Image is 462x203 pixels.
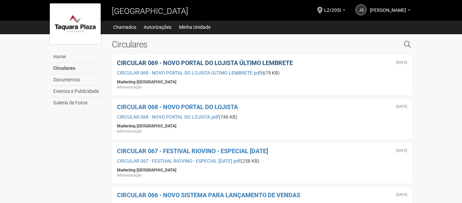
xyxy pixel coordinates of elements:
[396,193,407,197] div: Segunda-feira, 14 de julho de 2025 às 20:27
[324,8,345,14] a: L2/205I
[117,85,407,90] div: Administração
[52,74,102,86] a: Documentos
[117,103,238,110] a: CIRCULAR 068 - NOVO PORTAL DO LOJISTA
[324,1,341,13] span: L2/205I
[117,147,268,155] a: CIRCULAR 067 - FESTIVAL RIOVINO - ESPECIAL [DATE]
[396,61,407,65] div: Sexta-feira, 22 de agosto de 2025 às 21:46
[117,129,407,134] div: Administração
[179,22,210,32] a: Minha Unidade
[117,191,300,199] a: CIRCULAR 066 - NOVO SISTEMA PARA LANÇAMENTO DE VENDAS
[396,105,407,109] div: Quinta-feira, 14 de agosto de 2025 às 15:00
[117,158,241,164] a: CIRCULAR 067 - FESTIVAL RIOVINO - ESPECIAL [DATE].pdf
[117,167,407,173] div: Marketing [GEOGRAPHIC_DATA]
[112,39,335,49] h2: Circulares
[117,114,219,120] a: CIRCULAR 068 - NOVO PORTAL DO LOJISTA.pdf
[117,79,407,85] div: Marketing [GEOGRAPHIC_DATA]
[117,70,407,76] div: (679 KB)
[144,22,172,32] a: Autorizações
[396,149,407,153] div: Terça-feira, 22 de julho de 2025 às 20:02
[370,8,410,14] a: [PERSON_NAME]
[52,86,102,97] a: Eventos e Publicidade
[117,59,293,66] a: CIRCULAR 069 - NOVO PORTAL DO LOJISTA ÚLTIMO LEMBRETE
[117,173,407,178] div: Administração
[117,123,407,129] div: Marketing [GEOGRAPHIC_DATA]
[52,63,102,74] a: Circulares
[50,3,101,44] img: logo.jpg
[356,4,366,15] a: JS
[112,6,188,16] span: [GEOGRAPHIC_DATA]
[113,22,136,32] a: Chamados
[52,51,102,63] a: Home
[52,97,102,108] a: Galeria de Fotos
[117,70,261,76] a: CIRCULAR 069 - NOVO PORTAL DO LOJISTA ÚLTIMO LEMBRETE.pdf
[370,1,406,13] span: JORGE SOARES ALMEIDA
[117,158,407,164] div: (258 KB)
[117,114,407,120] div: (746 KB)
